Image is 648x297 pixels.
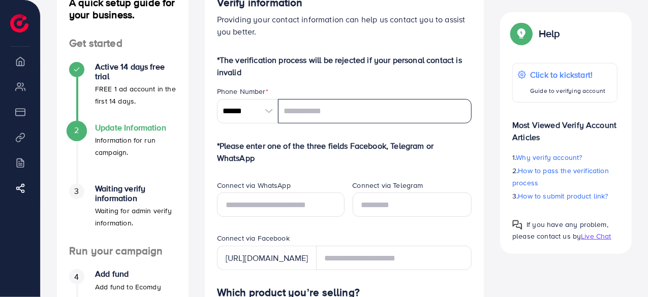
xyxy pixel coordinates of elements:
li: Waiting verify information [57,184,189,245]
label: Connect via WhatsApp [217,180,291,190]
img: logo [10,14,28,32]
div: [URL][DOMAIN_NAME] [217,246,317,270]
p: Most Viewed Verify Account Articles [512,111,618,143]
p: 1. [512,151,618,163]
p: Guide to verifying account [530,85,605,97]
label: Connect via Facebook [217,233,290,243]
h4: Add fund [95,269,176,279]
p: Help [539,27,560,40]
h4: Update Information [95,123,176,133]
h4: Waiting verify information [95,184,176,203]
p: *Please enter one of the three fields Facebook, Telegram or WhatsApp [217,140,472,164]
span: 3 [74,185,79,197]
p: Providing your contact information can help us contact you to assist you better. [217,13,472,38]
span: Why verify account? [516,152,582,162]
img: Popup guide [512,24,531,43]
span: 2 [74,124,79,136]
p: 2. [512,164,618,189]
h4: Active 14 days free trial [95,62,176,81]
li: Update Information [57,123,189,184]
label: Phone Number [217,86,268,96]
h4: Run your campaign [57,245,189,257]
label: Connect via Telegram [353,180,423,190]
span: How to pass the verification process [512,166,609,188]
span: How to submit product link? [518,191,608,201]
img: Popup guide [512,220,522,230]
li: Active 14 days free trial [57,62,189,123]
p: *The verification process will be rejected if your personal contact is invalid [217,54,472,78]
p: 3. [512,190,618,202]
span: 4 [74,271,79,283]
p: FREE 1 ad account in the first 14 days. [95,83,176,107]
span: Live Chat [581,231,611,241]
iframe: Chat [605,251,640,289]
p: Waiting for admin verify information. [95,205,176,229]
p: Information for run campaign. [95,134,176,158]
h4: Get started [57,37,189,50]
span: If you have any problem, please contact us by [512,219,608,241]
p: Click to kickstart! [530,69,605,81]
